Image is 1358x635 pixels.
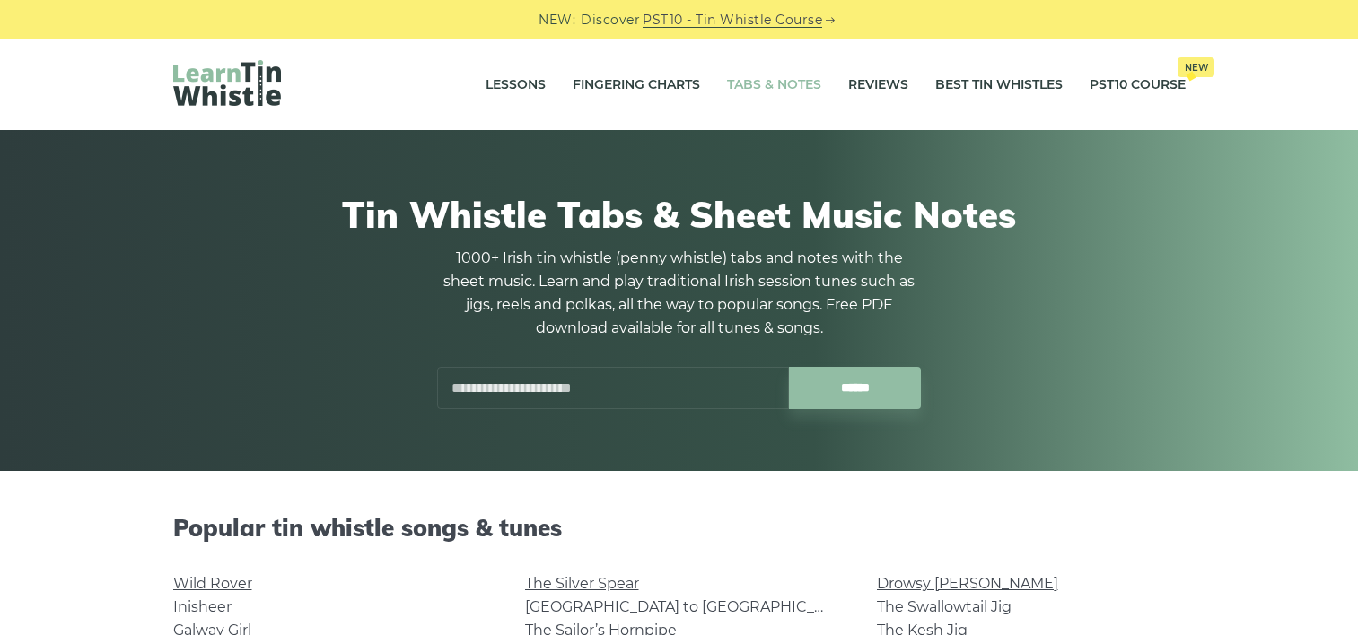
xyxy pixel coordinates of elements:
[173,60,281,106] img: LearnTinWhistle.com
[173,193,1186,236] h1: Tin Whistle Tabs & Sheet Music Notes
[486,63,546,108] a: Lessons
[173,598,232,615] a: Inisheer
[727,63,821,108] a: Tabs & Notes
[1178,57,1214,77] span: New
[935,63,1063,108] a: Best Tin Whistles
[877,598,1012,615] a: The Swallowtail Jig
[848,63,908,108] a: Reviews
[877,575,1058,592] a: Drowsy [PERSON_NAME]
[173,514,1186,542] h2: Popular tin whistle songs & tunes
[173,575,252,592] a: Wild Rover
[525,598,856,615] a: [GEOGRAPHIC_DATA] to [GEOGRAPHIC_DATA]
[1090,63,1186,108] a: PST10 CourseNew
[437,247,922,340] p: 1000+ Irish tin whistle (penny whistle) tabs and notes with the sheet music. Learn and play tradi...
[573,63,700,108] a: Fingering Charts
[525,575,639,592] a: The Silver Spear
